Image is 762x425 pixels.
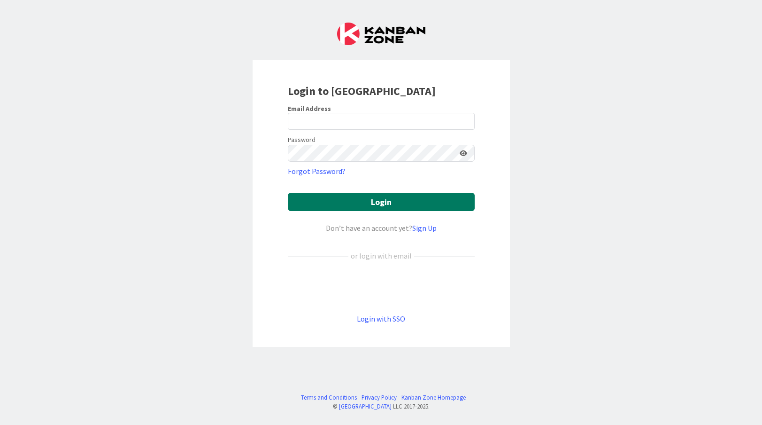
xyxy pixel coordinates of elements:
[288,135,316,145] label: Password
[296,402,466,411] div: © LLC 2017- 2025 .
[339,402,392,410] a: [GEOGRAPHIC_DATA]
[288,165,346,177] a: Forgot Password?
[288,104,331,113] label: Email Address
[288,84,436,98] b: Login to [GEOGRAPHIC_DATA]
[362,393,397,402] a: Privacy Policy
[337,23,425,45] img: Kanban Zone
[357,314,405,323] a: Login with SSO
[401,393,466,402] a: Kanban Zone Homepage
[288,222,475,234] div: Don’t have an account yet?
[348,250,414,261] div: or login with email
[412,223,437,233] a: Sign Up
[301,393,357,402] a: Terms and Conditions
[283,277,479,298] iframe: Kirjaudu Google-tilillä -painike
[288,193,475,211] button: Login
